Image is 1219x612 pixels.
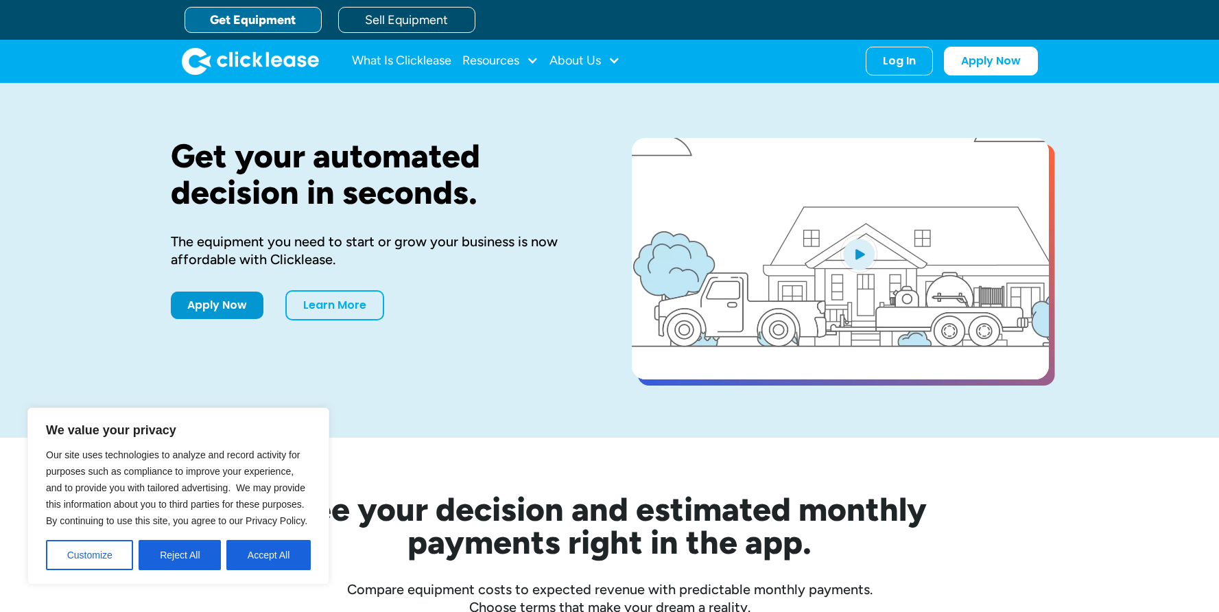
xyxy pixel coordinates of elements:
[285,290,384,320] a: Learn More
[27,408,329,585] div: We value your privacy
[46,449,307,526] span: Our site uses technologies to analyze and record activity for purposes such as compliance to impr...
[226,540,311,570] button: Accept All
[182,47,319,75] a: home
[883,54,916,68] div: Log In
[352,47,451,75] a: What Is Clicklease
[944,47,1038,75] a: Apply Now
[840,235,877,273] img: Blue play button logo on a light blue circular background
[338,7,475,33] a: Sell Equipment
[632,138,1049,379] a: open lightbox
[46,422,311,438] p: We value your privacy
[462,47,539,75] div: Resources
[171,138,588,211] h1: Get your automated decision in seconds.
[171,233,588,268] div: The equipment you need to start or grow your business is now affordable with Clicklease.
[46,540,133,570] button: Customize
[182,47,319,75] img: Clicklease logo
[139,540,221,570] button: Reject All
[185,7,322,33] a: Get Equipment
[226,493,994,558] h2: See your decision and estimated monthly payments right in the app.
[549,47,620,75] div: About Us
[171,292,263,319] a: Apply Now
